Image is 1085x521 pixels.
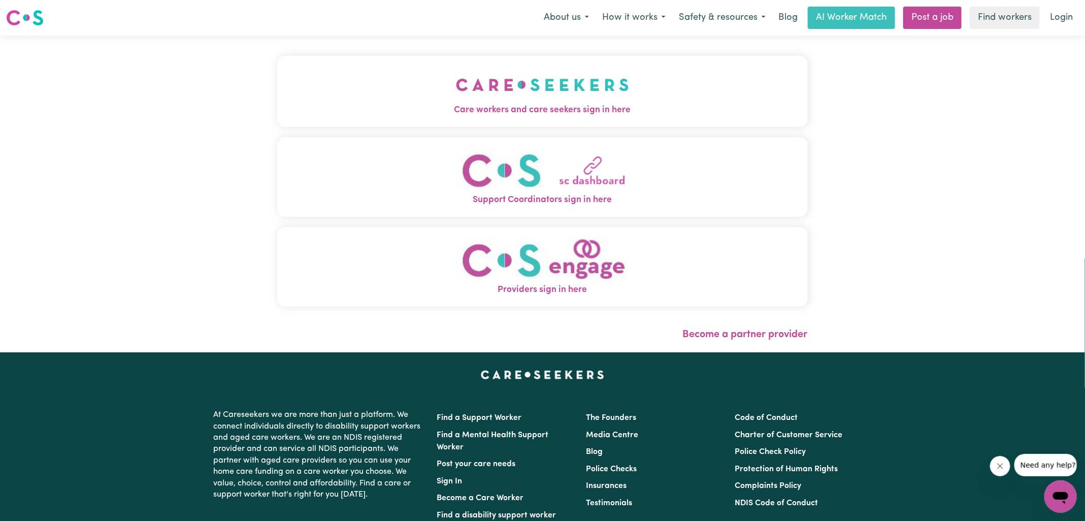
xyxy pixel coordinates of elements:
a: Find workers [970,7,1040,29]
a: Blog [586,448,603,456]
iframe: Message from company [1014,454,1077,476]
a: Media Centre [586,431,638,439]
img: Careseekers logo [6,9,44,27]
a: NDIS Code of Conduct [735,499,818,507]
button: Safety & resources [672,7,772,28]
a: Careseekers home page [481,371,604,379]
a: Testimonials [586,499,632,507]
a: Code of Conduct [735,414,798,422]
button: How it works [596,7,672,28]
a: Careseekers logo [6,6,44,29]
a: Blog [772,7,804,29]
button: Care workers and care seekers sign in here [277,56,808,127]
a: Login [1044,7,1079,29]
a: The Founders [586,414,636,422]
span: Providers sign in here [277,283,808,297]
iframe: Button to launch messaging window [1044,480,1077,513]
button: Providers sign in here [277,227,808,307]
a: Find a Support Worker [437,414,522,422]
a: Protection of Human Rights [735,465,838,473]
iframe: Close message [990,456,1010,476]
a: Post a job [903,7,962,29]
a: Post your care needs [437,460,516,468]
span: Support Coordinators sign in here [277,193,808,207]
p: At Careseekers we are more than just a platform. We connect individuals directly to disability su... [214,405,425,504]
a: Become a Care Worker [437,494,524,502]
a: AI Worker Match [808,7,895,29]
a: Charter of Customer Service [735,431,842,439]
a: Find a disability support worker [437,511,556,519]
a: Police Check Policy [735,448,806,456]
a: Become a partner provider [683,330,808,340]
button: Support Coordinators sign in here [277,137,808,217]
button: About us [537,7,596,28]
a: Find a Mental Health Support Worker [437,431,549,451]
span: Care workers and care seekers sign in here [277,104,808,117]
a: Complaints Policy [735,482,801,490]
a: Sign In [437,477,463,485]
a: Insurances [586,482,627,490]
a: Police Checks [586,465,637,473]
